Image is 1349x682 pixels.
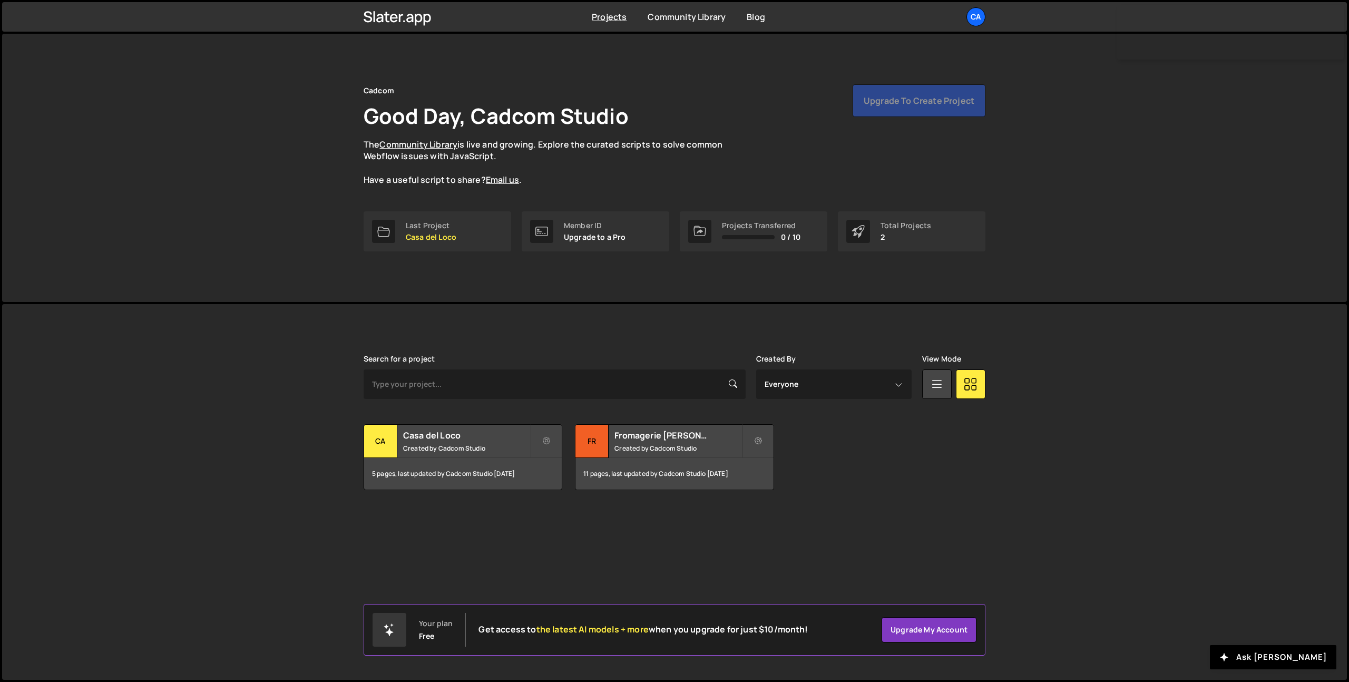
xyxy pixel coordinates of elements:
[364,369,746,399] input: Type your project...
[648,11,726,23] a: Community Library
[575,425,609,458] div: Fr
[922,355,961,363] label: View Mode
[1210,645,1336,669] button: Ask [PERSON_NAME]
[881,221,931,230] div: Total Projects
[364,84,394,97] div: Cadcom
[364,424,562,490] a: Ca Casa del Loco Created by Cadcom Studio 5 pages, last updated by Cadcom Studio [DATE]
[722,221,800,230] div: Projects Transferred
[575,424,774,490] a: Fr Fromagerie [PERSON_NAME] Created by Cadcom Studio 11 pages, last updated by Cadcom Studio [DATE]
[419,619,453,628] div: Your plan
[614,430,741,441] h2: Fromagerie [PERSON_NAME]
[379,139,457,150] a: Community Library
[406,221,456,230] div: Last Project
[478,625,808,635] h2: Get access to when you upgrade for just $10/month!
[364,425,397,458] div: Ca
[882,617,976,642] a: Upgrade my account
[781,233,800,241] span: 0 / 10
[592,11,627,23] a: Projects
[406,233,456,241] p: Casa del Loco
[403,444,530,453] small: Created by Cadcom Studio
[756,355,796,363] label: Created By
[364,139,743,186] p: The is live and growing. Explore the curated scripts to solve common Webflow issues with JavaScri...
[747,11,765,23] a: Blog
[575,458,773,490] div: 11 pages, last updated by Cadcom Studio [DATE]
[564,233,626,241] p: Upgrade to a Pro
[536,623,649,635] span: the latest AI models + more
[419,632,435,640] div: Free
[364,211,511,251] a: Last Project Casa del Loco
[403,430,530,441] h2: Casa del Loco
[364,101,629,130] h1: Good Day, Cadcom Studio
[486,174,519,186] a: Email us
[881,233,931,241] p: 2
[364,458,562,490] div: 5 pages, last updated by Cadcom Studio [DATE]
[564,221,626,230] div: Member ID
[614,444,741,453] small: Created by Cadcom Studio
[966,7,985,26] a: Ca
[364,355,435,363] label: Search for a project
